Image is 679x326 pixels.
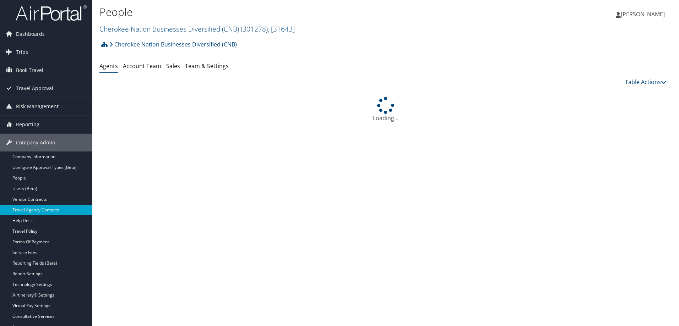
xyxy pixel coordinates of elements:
span: Reporting [16,116,39,133]
a: Team & Settings [185,62,229,70]
span: Risk Management [16,98,59,115]
a: Account Team [123,62,161,70]
a: Cherokee Nation Businesses Diversified (CNB) [109,37,237,51]
span: Dashboards [16,25,45,43]
span: Travel Approval [16,79,53,97]
a: Table Actions [625,78,667,86]
span: Book Travel [16,61,43,79]
a: Agents [99,62,118,70]
span: Trips [16,43,28,61]
h1: People [99,5,481,20]
div: Loading... [99,97,672,122]
span: [PERSON_NAME] [621,10,665,18]
span: , [ 31643 ] [268,24,295,34]
img: airportal-logo.png [16,5,87,21]
a: Cherokee Nation Businesses Diversified (CNB) [99,24,295,34]
a: Sales [166,62,180,70]
a: [PERSON_NAME] [616,4,672,25]
span: ( 301278 ) [241,24,268,34]
span: Company Admin [16,134,55,151]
